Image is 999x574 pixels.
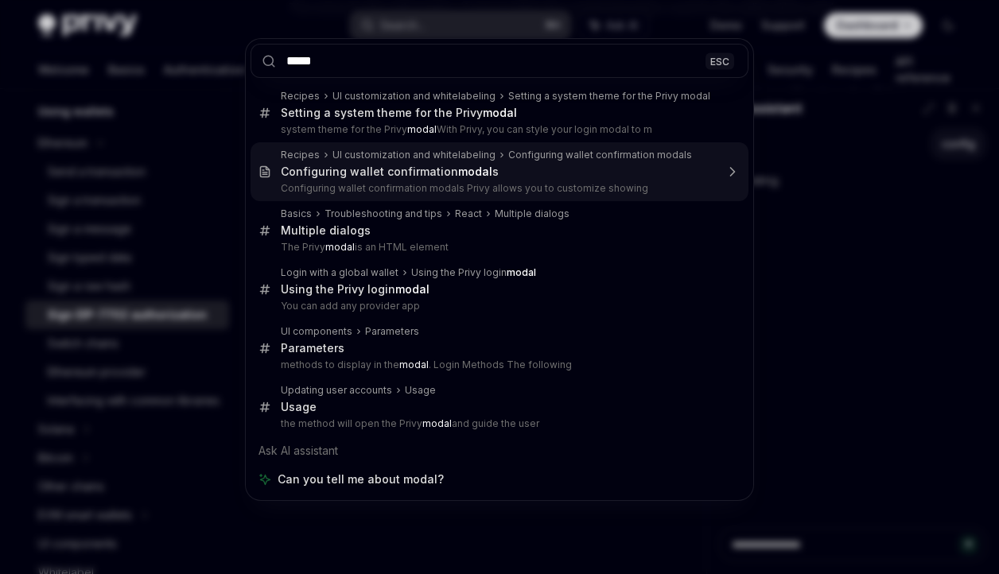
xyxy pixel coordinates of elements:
div: Recipes [281,149,320,161]
div: Parameters [365,325,419,338]
b: modal [325,241,355,253]
p: methods to display in the . Login Methods The following [281,359,715,371]
div: React [455,207,482,220]
div: UI customization and whitelabeling [332,90,496,103]
div: Multiple dialogs [495,207,569,220]
div: Login with a global wallet [281,266,398,279]
p: the method will open the Privy and guide the user [281,417,715,430]
div: Setting a system theme for the Privy [281,106,517,120]
b: modal [395,282,430,296]
div: Basics [281,207,312,220]
div: Multiple dialogs [281,223,371,238]
div: Parameters [281,341,344,355]
div: Setting a system theme for the Privy modal [508,90,710,103]
b: modal [507,266,536,278]
b: modal [407,123,437,135]
p: Configuring wallet confirmation modals Privy allows you to customize showing [281,182,715,195]
div: Recipes [281,90,320,103]
div: Updating user accounts [281,384,392,397]
div: Troubleshooting and tips [325,207,442,220]
div: Configuring wallet confirmation s [281,165,499,179]
span: Can you tell me about modal? [278,471,444,487]
div: Usage [281,400,317,414]
b: modal [458,165,492,178]
div: ESC [706,52,734,69]
b: modal [422,417,452,429]
p: You can add any provider app [281,300,715,312]
div: Using the Privy login [281,282,430,297]
div: Ask AI assistant [251,436,748,465]
div: UI customization and whitelabeling [332,149,496,161]
p: system theme for the Privy With Privy, you can style your login modal to m [281,123,715,136]
b: modal [399,359,429,370]
div: Configuring wallet confirmation modals [508,149,692,161]
p: The Privy is an HTML element [281,241,715,254]
b: modal [483,106,517,119]
div: UI components [281,325,352,338]
div: Usage [405,384,436,397]
div: Using the Privy login [411,266,536,279]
